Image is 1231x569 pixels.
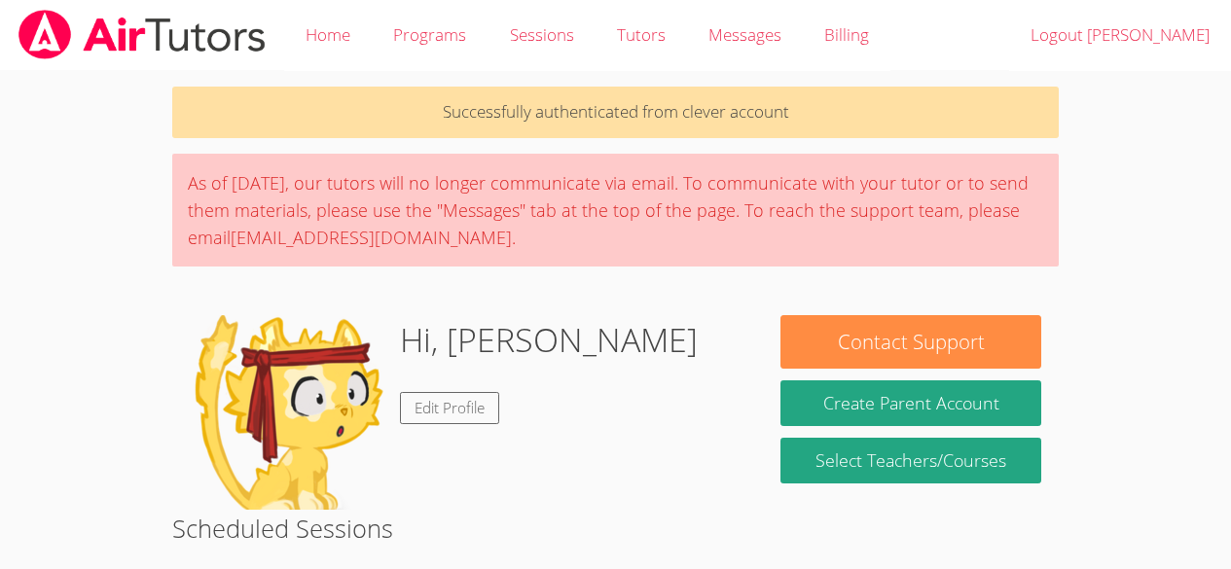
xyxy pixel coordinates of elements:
button: Contact Support [780,315,1040,369]
div: As of [DATE], our tutors will no longer communicate via email. To communicate with your tutor or ... [172,154,1059,267]
p: Successfully authenticated from clever account [172,87,1059,138]
h2: Scheduled Sessions [172,510,1059,547]
a: Edit Profile [400,392,499,424]
img: airtutors_banner-c4298cdbf04f3fff15de1276eac7730deb9818008684d7c2e4769d2f7ddbe033.png [17,10,268,59]
a: Select Teachers/Courses [780,438,1040,483]
button: Create Parent Account [780,380,1040,426]
span: Messages [708,23,781,46]
img: default.png [190,315,384,510]
h1: Hi, [PERSON_NAME] [400,315,698,365]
